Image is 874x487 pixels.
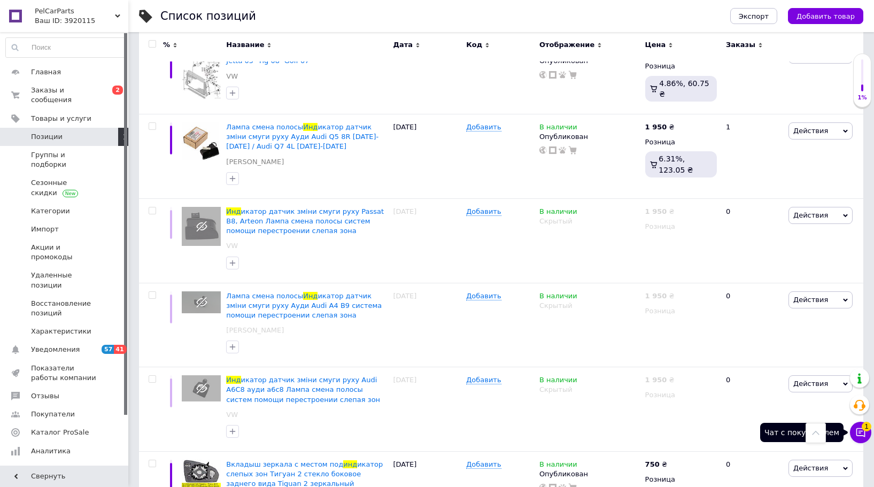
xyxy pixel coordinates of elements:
span: Инд [226,207,241,215]
span: Действия [793,380,828,388]
span: Отзывы [31,391,59,401]
span: PelCarParts [35,6,115,16]
span: Категории [31,206,70,216]
span: Код [466,40,482,50]
span: Лампа смена полосы [226,292,303,300]
div: 0 [720,198,786,283]
div: 0 [720,283,786,367]
span: 1 [862,422,871,431]
span: 57 [102,345,114,354]
a: Индикатор датчик зміни смуги руху Passat B8, Arteon Лампа смена полосы систем помощи перестроении... [226,207,384,235]
div: Ваш ID: 3920115 [35,16,128,26]
span: Действия [793,296,828,304]
span: икатор датчик зміни смуги руху Ауди Audi A4 B9 система помощи перестроении слепая зона [226,292,382,319]
span: Название [226,40,264,50]
b: 1 950 [645,123,667,131]
b: 750 [645,460,660,468]
img: Индикатор датчик зміни смуги руху Audi A6C8 ауди a6c8 Лампа смена полосы систем помощи перестроен... [182,375,221,401]
span: Дата [393,40,413,50]
div: Розница [645,137,717,147]
span: Восстановление позиций [31,299,99,318]
span: Цена [645,40,666,50]
span: Добавить товар [796,12,855,20]
span: Заказы [726,40,755,50]
b: 1 950 [645,207,667,215]
span: Позиции [31,132,63,142]
span: Добавить [466,376,501,384]
span: Показатели работы компании [31,364,99,383]
img: Лампа смена полосы Индикатор датчик зміни смуги руху Ауди Audi Q5 8R 2009-2017 / Audi Q7 4L 2007-... [182,122,221,161]
span: икатор датчик зміни смуги руху Ауди Audi Q5 8R [DATE]-[DATE] / Audi Q7 4L [DATE]-[DATE] [226,123,378,150]
div: Чат с покупателем [760,423,844,442]
div: Розница [645,61,717,71]
span: % [163,40,170,50]
div: Розница [645,390,717,400]
span: Товары и услуги [31,114,91,123]
div: Скрытый [539,301,640,311]
span: 6.31%, 123.05 ₴ [659,154,693,174]
div: Опубликован [539,132,640,142]
span: Сезонные скидки [31,178,99,197]
span: Действия [793,127,828,135]
span: Действия [793,211,828,219]
div: Опубликован [539,469,640,479]
span: Инд [303,292,318,300]
span: Инд [226,376,241,384]
span: Удаленные позиции [31,270,99,290]
div: Розница [645,222,717,231]
b: 1 950 [645,292,667,300]
div: Розница [645,475,717,484]
a: [PERSON_NAME] [226,326,284,335]
span: Заказы и сообщения [31,86,99,105]
button: Добавить товар [788,8,863,24]
div: 1% [854,94,871,102]
span: Вкладыш зеркала с местом под [226,460,343,468]
span: Добавить [466,292,501,300]
span: Каталог ProSale [31,428,89,437]
span: Управление сайтом [31,465,99,484]
a: [PERSON_NAME] [226,157,284,167]
span: В наличии [539,376,577,387]
div: Список позиций [160,11,256,22]
div: 1 [720,114,786,199]
div: [DATE] [390,38,463,114]
div: [DATE] [390,283,463,367]
span: Уведомления [31,345,80,354]
b: 1 950 [645,376,667,384]
span: Отображение [539,40,594,50]
span: Главная [31,67,61,77]
span: В наличии [539,123,577,134]
span: 2 [112,86,123,95]
div: Розница [645,306,717,316]
span: В наличии [539,207,577,219]
span: В наличии [539,460,577,471]
span: Лампа смена полосы [226,123,303,131]
div: 0 [720,367,786,452]
img: Индикатор датчик зміни смуги руху Passat B8, Arteon Лампа смена полосы систем помощи перестроении... [182,207,221,246]
span: 41 [114,345,126,354]
span: икатор датчик зміни смуги руху Audi A6C8 ауди a6c8 Лампа смена полосы систем помощи перестроении ... [226,376,380,403]
div: [DATE] [390,367,463,452]
div: [DATE] [390,198,463,283]
button: Чат с покупателем1 [850,422,871,443]
div: ₴ [645,122,675,132]
span: Импорт [31,225,59,234]
a: Лампа смена полосыИндикатор датчик зміни смуги руху Ауди Audi Q5 8R [DATE]-[DATE] / Audi Q7 4L [D... [226,123,378,150]
span: Добавить [466,123,501,132]
a: Индикатор датчик зміни смуги руху Audi A6C8 ауди a6c8 Лампа смена полосы систем помощи перестроен... [226,376,380,403]
div: ₴ [645,460,667,469]
img: Лампа смена полосы Индикатор датчик зміни смуги руху Ауди Audi A4 B9 система помощи перестроении ... [182,291,221,313]
span: Группы и подборки [31,150,99,169]
span: Экспорт [739,12,769,20]
input: Поиск [6,38,126,57]
span: Покупатели [31,409,75,419]
div: [DATE] [390,114,463,199]
div: ₴ [645,207,675,217]
div: ₴ [645,375,675,385]
a: Лампа смена полосыИндикатор датчик зміни смуги руху Ауди Audi A4 B9 система помощи перестроении с... [226,292,382,319]
div: Скрытый [539,385,640,395]
span: Характеристики [31,327,91,336]
span: 4.86%, 60.75 ₴ [659,79,709,98]
span: инд [343,460,357,468]
span: Акции и промокоды [31,243,99,262]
